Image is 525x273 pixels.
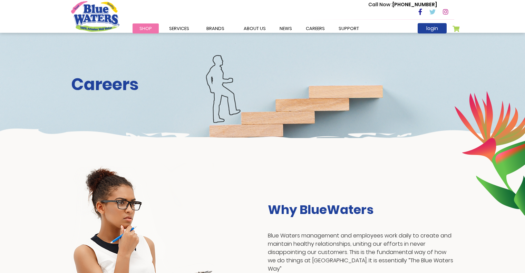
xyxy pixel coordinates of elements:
span: Shop [139,25,152,32]
a: support [332,23,366,33]
a: store logo [71,1,119,31]
span: Brands [206,25,224,32]
h2: Careers [71,75,454,95]
span: Call Now : [368,1,392,8]
img: career-intro-leaves.png [454,91,525,216]
a: News [273,23,299,33]
a: Services [162,23,196,33]
a: login [418,23,447,33]
p: Blue Waters management and employees work daily to create and maintain healthy relationships, uni... [268,232,454,273]
h3: Why BlueWaters [268,202,454,217]
a: Brands [200,23,231,33]
a: about us [237,23,273,33]
p: [PHONE_NUMBER] [368,1,437,8]
a: careers [299,23,332,33]
span: Services [169,25,189,32]
a: Shop [133,23,159,33]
